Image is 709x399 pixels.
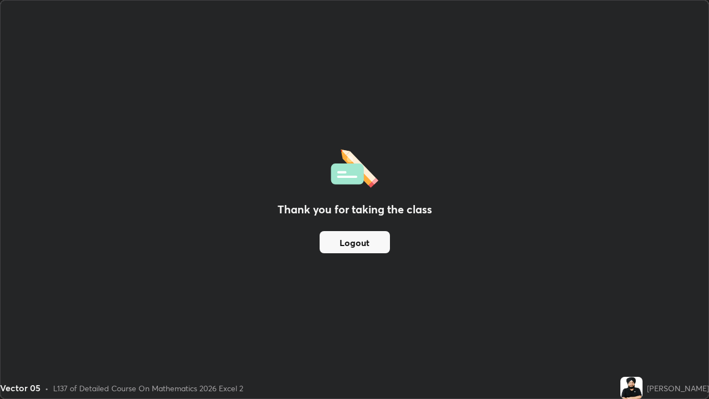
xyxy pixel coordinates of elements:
[278,201,432,218] h2: Thank you for taking the class
[620,377,643,399] img: 49c44c0c82fd49ed8593eb54a93dce6e.jpg
[320,231,390,253] button: Logout
[647,382,709,394] div: [PERSON_NAME]
[331,146,378,188] img: offlineFeedback.1438e8b3.svg
[45,382,49,394] div: •
[53,382,243,394] div: L137 of Detailed Course On Mathematics 2026 Excel 2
